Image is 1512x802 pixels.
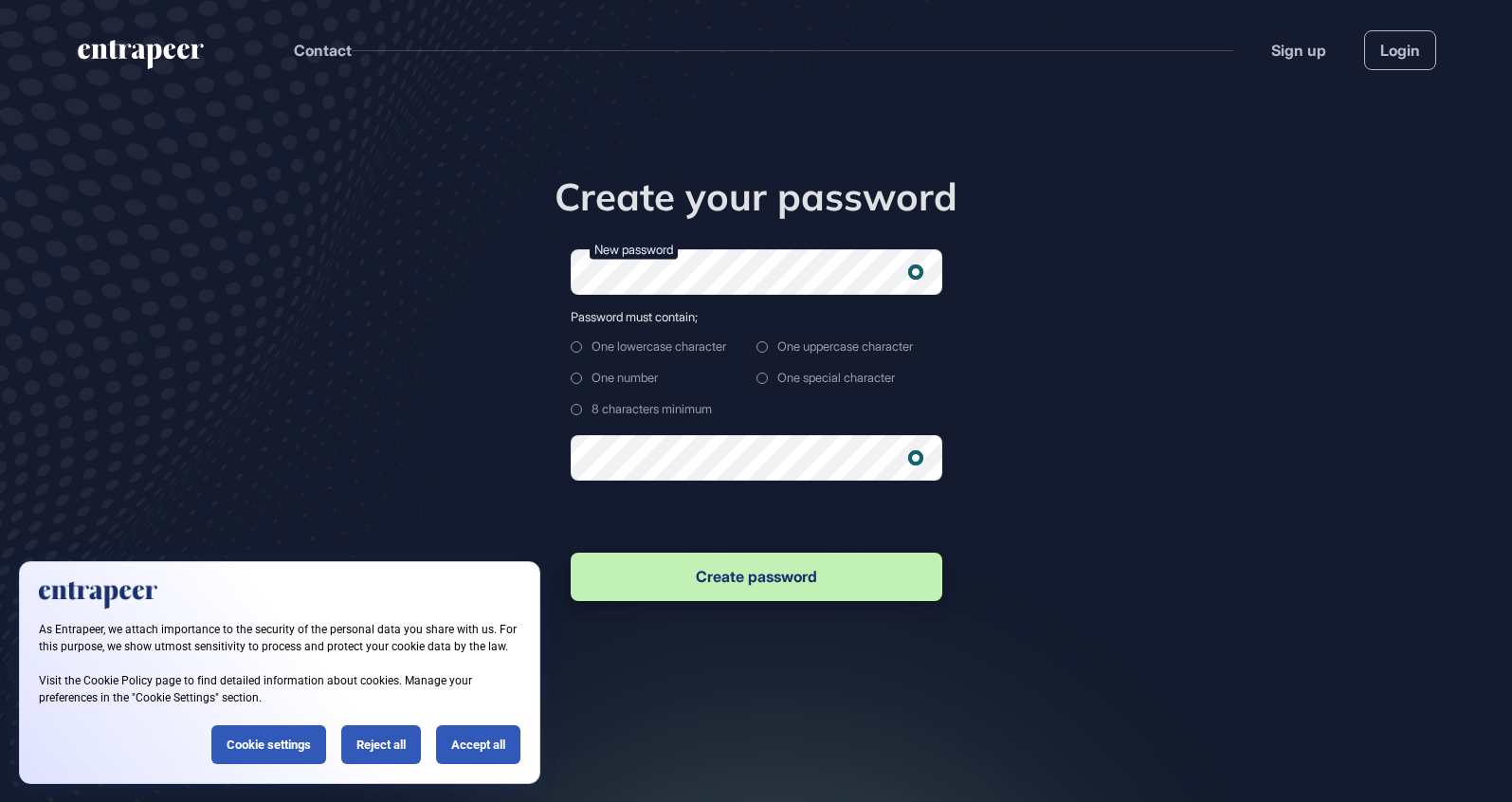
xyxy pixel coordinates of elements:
div: One number [571,371,756,385]
div: 8 characters minimum [571,402,756,416]
button: Contact [294,38,352,63]
a: entrapeer-logo [76,40,206,76]
h1: Create your password [467,173,1046,219]
div: One lowercase character [571,339,756,354]
button: Create password [571,553,942,601]
div: One special character [756,371,942,385]
a: Login [1364,30,1436,70]
div: Password must contain; [571,310,942,324]
a: Sign up [1271,39,1326,62]
div: One uppercase character [756,339,942,354]
label: New password [590,240,678,260]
